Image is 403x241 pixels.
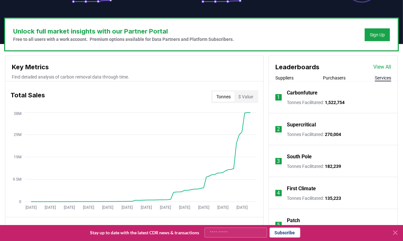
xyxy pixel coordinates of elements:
[14,111,21,116] tspan: 38M
[83,205,94,210] tspan: [DATE]
[325,196,341,201] span: 135,223
[287,89,317,97] a: Carbonfuture
[375,75,391,81] button: Services
[235,92,257,102] button: $ Value
[160,205,171,210] tspan: [DATE]
[13,26,234,36] h3: Unlock full market insights with our Partner Portal
[277,189,280,197] p: 4
[287,99,345,106] p: Tonnes Facilitated :
[287,217,300,224] a: Patch
[19,200,21,204] tspan: 0
[275,75,294,81] button: Suppliers
[287,121,316,129] a: Supercritical
[325,100,345,105] span: 1,522,754
[198,205,209,210] tspan: [DATE]
[122,205,133,210] tspan: [DATE]
[277,125,280,133] p: 2
[217,205,228,210] tspan: [DATE]
[14,155,21,159] tspan: 19M
[277,221,280,229] p: 5
[11,90,45,103] h3: Total Sales
[373,63,391,71] a: View All
[12,62,257,72] h3: Key Metrics
[287,163,341,169] p: Tonnes Facilitated :
[370,32,385,38] a: Sign Up
[14,132,21,137] tspan: 29M
[102,205,114,210] tspan: [DATE]
[12,74,257,80] p: Find detailed analysis of carbon removal data through time.
[45,205,56,210] tspan: [DATE]
[365,28,390,41] button: Sign Up
[325,132,341,137] span: 270,004
[287,185,316,192] a: First Climate
[277,157,280,165] p: 3
[213,92,235,102] button: Tonnes
[277,94,280,101] p: 1
[13,36,234,42] p: Free to all users with a work account. Premium options available for Data Partners and Platform S...
[325,164,341,169] span: 182,239
[287,153,312,161] a: South Pole
[179,205,190,210] tspan: [DATE]
[26,205,37,210] tspan: [DATE]
[141,205,152,210] tspan: [DATE]
[236,205,248,210] tspan: [DATE]
[13,177,21,182] tspan: 9.5M
[323,75,346,81] button: Purchasers
[64,205,75,210] tspan: [DATE]
[287,195,341,201] p: Tonnes Facilitated :
[287,131,341,138] p: Tonnes Facilitated :
[275,62,319,72] h3: Leaderboards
